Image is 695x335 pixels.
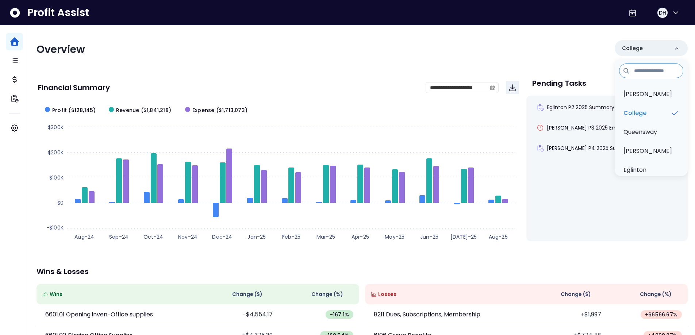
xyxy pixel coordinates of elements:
p: Queensway [623,128,657,136]
span: [PERSON_NAME] P3 2025 Error: Mis... [547,124,634,131]
text: Dec-24 [212,233,232,240]
text: $300K [48,124,64,131]
span: Change ( $ ) [232,290,262,298]
p: Pending Tasks [532,80,586,87]
text: Oct-24 [143,233,163,240]
span: Wins [50,290,62,298]
svg: calendar [490,85,495,90]
span: Change (%) [311,290,343,298]
span: Change (%) [640,290,672,298]
text: $0 [57,199,64,207]
span: [PERSON_NAME] P4 2025 Summary [547,145,635,152]
text: Jan-25 [247,233,266,240]
span: -167.1 % [330,311,349,318]
p: College [622,45,643,52]
span: Eglinton P2 2025 Summary [547,104,614,111]
span: Profit ($128,145) [52,107,96,114]
text: Mar-25 [316,233,335,240]
text: Jun-25 [420,233,438,240]
text: Sep-24 [109,233,128,240]
p: [PERSON_NAME] [623,147,672,155]
text: $200K [48,149,64,156]
text: $100K [49,174,64,181]
text: Feb-25 [282,233,300,240]
td: -$4,554.17 [198,304,279,325]
p: College [623,109,646,118]
p: Financial Summary [38,84,110,91]
text: Aug-25 [489,233,508,240]
td: +$1,997 [526,304,607,325]
text: Apr-25 [352,233,369,240]
span: Losses [378,290,396,298]
span: + 66566.67 % [645,311,677,318]
text: -$100K [46,224,64,231]
span: Profit Assist [27,6,89,19]
text: Nov-24 [178,233,197,240]
span: Expense ($1,713,073) [192,107,247,114]
span: Change ( $ ) [561,290,591,298]
text: Aug-24 [74,233,94,240]
p: 6601.01 Opening inven-Office supplies [45,310,153,319]
p: 8211 Dues, Subscriptions, Membership [374,310,480,319]
span: DH [659,9,666,16]
p: Eglinton [623,166,646,174]
span: Revenue ($1,841,218) [116,107,171,114]
text: May-25 [385,233,404,240]
p: Wins & Losses [37,268,688,275]
span: Overview [37,42,85,57]
p: [PERSON_NAME] [623,90,672,99]
button: Download [506,81,519,94]
text: [DATE]-25 [450,233,477,240]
